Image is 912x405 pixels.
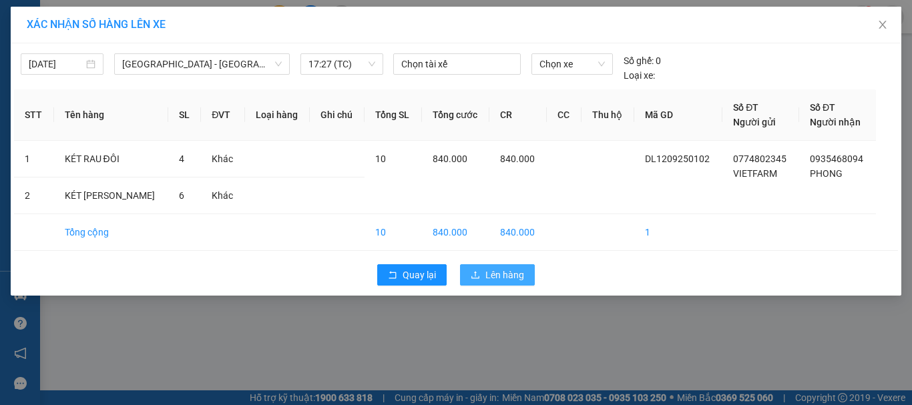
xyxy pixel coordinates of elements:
[29,57,83,71] input: 12/09/2025
[864,7,901,44] button: Close
[489,214,547,251] td: 840.000
[365,89,421,141] th: Tổng SL
[54,177,168,214] td: KÉT [PERSON_NAME]
[168,89,201,141] th: SL
[54,141,168,177] td: KÉT RAU ĐÔI
[810,153,863,164] span: 0935468094
[54,214,168,251] td: Tổng cộng
[471,270,480,281] span: upload
[377,264,447,286] button: rollbackQuay lại
[810,168,843,179] span: PHONG
[388,270,397,281] span: rollback
[92,57,178,101] li: VP [GEOGRAPHIC_DATA]
[485,268,524,282] span: Lên hàng
[403,268,436,282] span: Quay lại
[201,89,245,141] th: ĐVT
[375,153,386,164] span: 10
[7,57,92,101] li: VP [GEOGRAPHIC_DATA]
[201,177,245,214] td: Khác
[624,68,655,83] span: Loại xe:
[460,264,535,286] button: uploadLên hàng
[634,214,722,251] td: 1
[433,153,467,164] span: 840.000
[733,117,776,127] span: Người gửi
[539,54,605,74] span: Chọn xe
[422,214,490,251] td: 840.000
[122,54,282,74] span: Đà Lạt - Đà Nẵng (34 Phòng)
[624,53,654,68] span: Số ghế:
[645,153,710,164] span: DL1209250102
[14,89,54,141] th: STT
[547,89,581,141] th: CC
[179,190,184,201] span: 6
[308,54,375,74] span: 17:27 (TC)
[733,102,758,113] span: Số ĐT
[634,89,722,141] th: Mã GD
[877,19,888,30] span: close
[7,7,194,32] li: Thanh Thuỷ
[14,141,54,177] td: 1
[365,214,421,251] td: 10
[54,89,168,141] th: Tên hàng
[310,89,365,141] th: Ghi chú
[274,60,282,68] span: down
[179,153,184,164] span: 4
[14,177,54,214] td: 2
[733,153,786,164] span: 0774802345
[810,117,861,127] span: Người nhận
[624,53,661,68] div: 0
[500,153,535,164] span: 840.000
[733,168,777,179] span: VIETFARM
[810,102,835,113] span: Số ĐT
[27,18,166,31] span: XÁC NHẬN SỐ HÀNG LÊN XE
[582,89,634,141] th: Thu hộ
[201,141,245,177] td: Khác
[245,89,310,141] th: Loại hàng
[489,89,547,141] th: CR
[422,89,490,141] th: Tổng cước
